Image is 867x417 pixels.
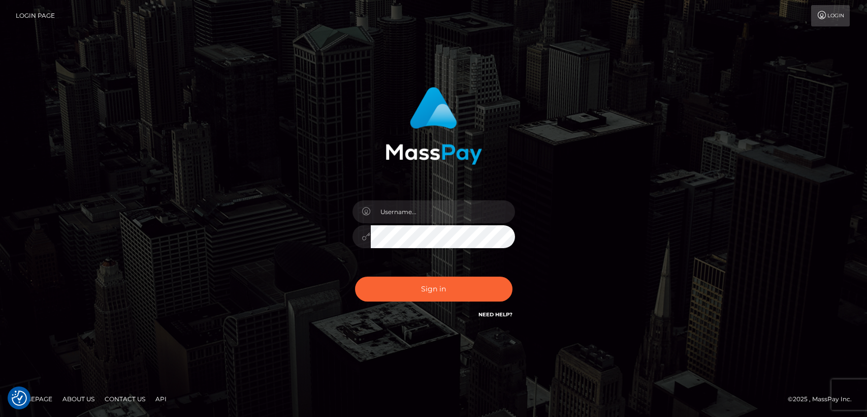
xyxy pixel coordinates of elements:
a: Contact Us [101,391,149,407]
div: © 2025 , MassPay Inc. [788,394,859,405]
input: Username... [371,200,515,223]
button: Sign in [355,277,512,302]
a: API [151,391,171,407]
img: Revisit consent button [12,391,27,406]
a: Homepage [11,391,56,407]
a: About Us [58,391,99,407]
a: Need Help? [478,311,512,318]
a: Login Page [16,5,55,26]
img: MassPay Login [386,87,482,165]
button: Consent Preferences [12,391,27,406]
a: Login [811,5,850,26]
